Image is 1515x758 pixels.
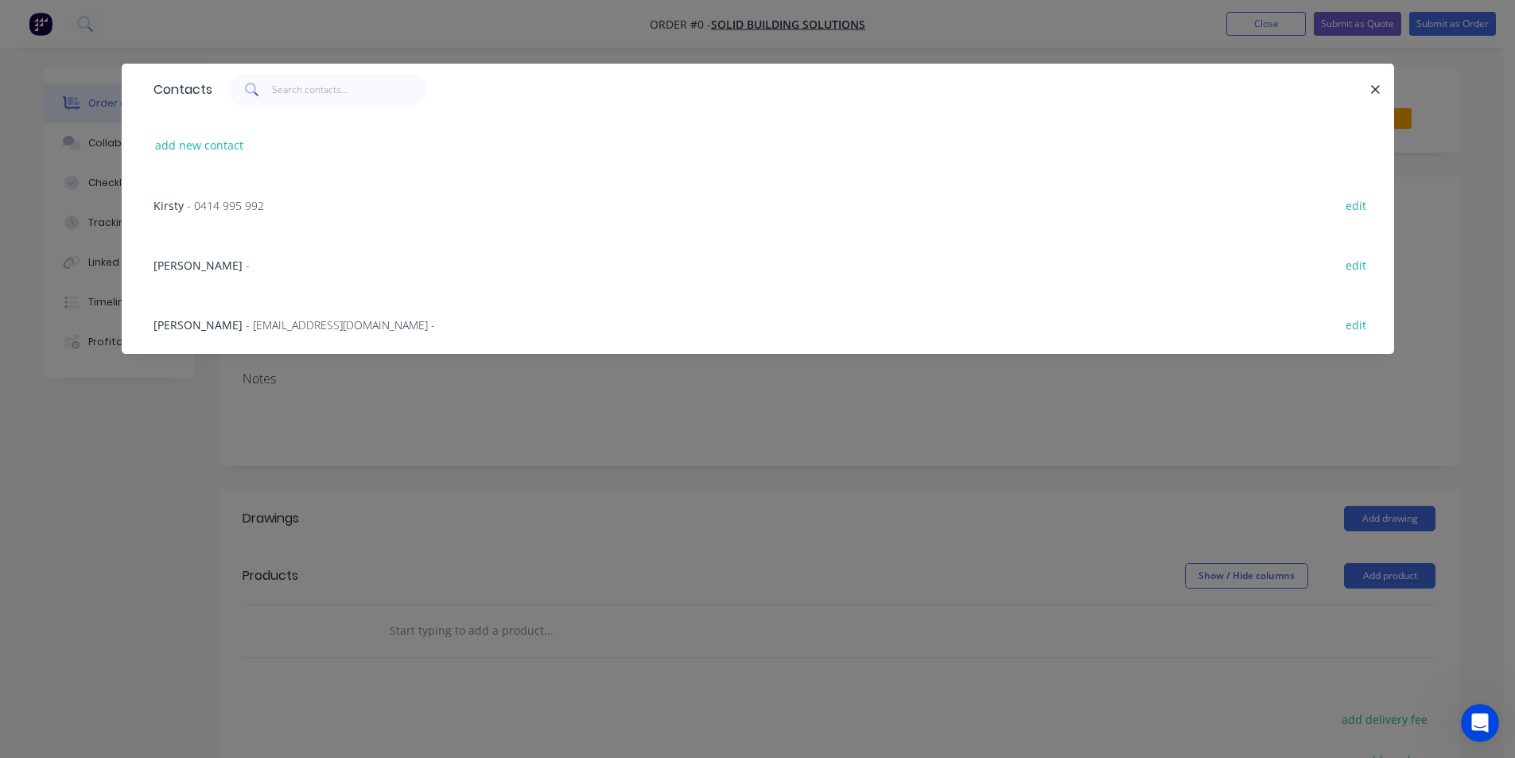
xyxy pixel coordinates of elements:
span: [PERSON_NAME] [153,317,243,332]
div: Contacts [146,64,212,115]
input: Search contacts... [272,74,427,106]
button: add new contact [147,134,252,156]
span: - [EMAIL_ADDRESS][DOMAIN_NAME] - [246,317,435,332]
span: Kirsty [153,198,184,213]
span: - [246,258,250,273]
span: - 0414 995 992 [187,198,264,213]
iframe: Intercom live chat [1461,704,1499,742]
button: edit [1338,194,1375,216]
button: edit [1338,313,1375,335]
span: [PERSON_NAME] [153,258,243,273]
button: edit [1338,254,1375,275]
